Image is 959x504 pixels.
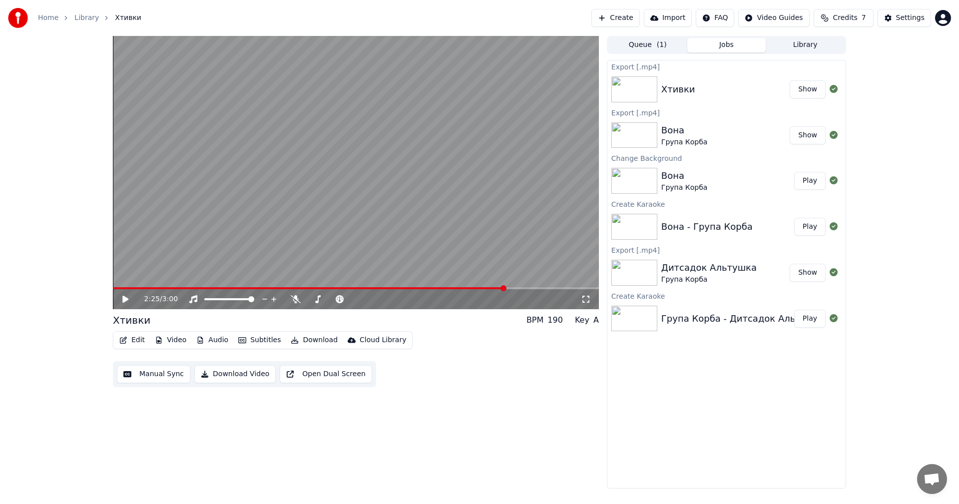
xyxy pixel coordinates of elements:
[687,38,766,52] button: Jobs
[591,9,640,27] button: Create
[607,60,846,72] div: Export [.mp4]
[144,294,160,304] span: 2:25
[661,261,757,275] div: Дитсадок Альтушка
[661,220,753,234] div: Вона - Група Корба
[115,13,141,23] span: Хтивки
[192,333,232,347] button: Audio
[526,314,543,326] div: BPM
[661,275,757,285] div: Група Корба
[607,106,846,118] div: Export [.mp4]
[607,290,846,302] div: Create Karaoke
[593,314,599,326] div: A
[896,13,925,23] div: Settings
[738,9,809,27] button: Video Guides
[607,198,846,210] div: Create Karaoke
[790,80,826,98] button: Show
[661,183,708,193] div: Група Корба
[661,82,695,96] div: Хтивки
[814,9,874,27] button: Credits7
[234,333,285,347] button: Subtitles
[8,8,28,28] img: youka
[38,13,58,23] a: Home
[115,333,149,347] button: Edit
[547,314,563,326] div: 190
[657,40,667,50] span: ( 1 )
[661,137,708,147] div: Група Корба
[194,365,276,383] button: Download Video
[862,13,866,23] span: 7
[794,218,826,236] button: Play
[287,333,342,347] button: Download
[117,365,190,383] button: Manual Sync
[790,264,826,282] button: Show
[360,335,406,345] div: Cloud Library
[144,294,168,304] div: /
[794,310,826,328] button: Play
[74,13,99,23] a: Library
[113,313,150,327] div: Хтивки
[661,123,708,137] div: Вона
[162,294,178,304] span: 3:00
[661,312,825,326] div: Група Корба - Дитсадок Альтушка
[607,244,846,256] div: Export [.mp4]
[608,38,687,52] button: Queue
[878,9,931,27] button: Settings
[833,13,857,23] span: Credits
[38,13,141,23] nav: breadcrumb
[661,169,708,183] div: Вона
[766,38,845,52] button: Library
[790,126,826,144] button: Show
[794,172,826,190] button: Play
[696,9,734,27] button: FAQ
[644,9,692,27] button: Import
[280,365,372,383] button: Open Dual Screen
[151,333,190,347] button: Video
[575,314,589,326] div: Key
[917,464,947,494] div: Відкритий чат
[607,152,846,164] div: Change Background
